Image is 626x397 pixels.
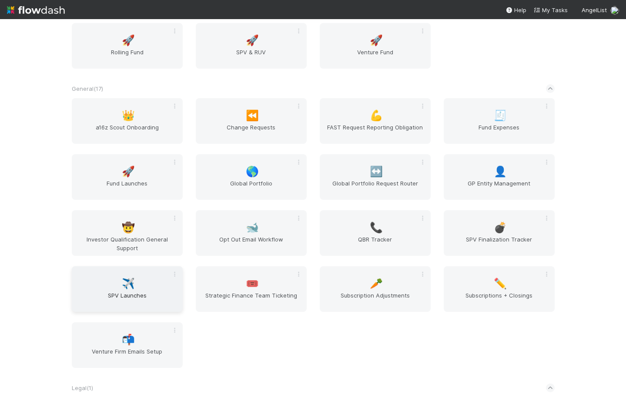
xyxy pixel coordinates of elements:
a: 👑a16z Scout Onboarding [72,98,183,144]
span: ✏️ [494,278,507,289]
img: logo-inverted-e16ddd16eac7371096b0.svg [7,3,65,17]
span: 💣 [494,222,507,233]
span: Legal ( 1 ) [72,384,93,391]
span: 🌎 [246,166,259,177]
span: Fund Launches [75,179,179,196]
a: ⏪Change Requests [196,98,307,144]
span: My Tasks [533,7,568,13]
span: 🚀 [122,166,135,177]
span: Fund Expenses [447,123,551,140]
span: 📬 [122,334,135,345]
span: Opt Out Email Workflow [199,235,303,252]
a: 🐋Opt Out Email Workflow [196,210,307,256]
span: ✈️ [122,278,135,289]
span: GP Entity Management [447,179,551,196]
span: Rolling Fund [75,48,179,65]
a: My Tasks [533,6,568,14]
span: Venture Firm Emails Setup [75,347,179,364]
span: 🧾 [494,110,507,121]
span: 🚀 [122,35,135,46]
span: AngelList [582,7,607,13]
a: 🚀Venture Fund [320,23,431,69]
span: Global Portfolio Request Router [323,179,427,196]
a: 🚀SPV & RUV [196,23,307,69]
span: 🐋 [246,222,259,233]
span: Subscriptions + Closings [447,291,551,308]
span: 🚀 [246,35,259,46]
span: 👑 [122,110,135,121]
span: a16z Scout Onboarding [75,123,179,140]
span: Change Requests [199,123,303,140]
span: 👤 [494,166,507,177]
a: 🚀Fund Launches [72,154,183,200]
span: 🥕 [370,278,383,289]
span: 📞 [370,222,383,233]
span: Investor Qualification General Support [75,235,179,252]
a: ✈️SPV Launches [72,266,183,312]
span: SPV & RUV [199,48,303,65]
a: 💪FAST Request Reporting Obligation [320,98,431,144]
a: 📞QBR Tracker [320,210,431,256]
span: Venture Fund [323,48,427,65]
a: 🎟️Strategic Finance Team Ticketing [196,266,307,312]
img: avatar_6daca87a-2c2e-4848-8ddb-62067031c24f.png [610,6,619,15]
span: Global Portfolio [199,179,303,196]
a: 👤GP Entity Management [444,154,555,200]
a: ✏️Subscriptions + Closings [444,266,555,312]
span: FAST Request Reporting Obligation [323,123,427,140]
span: 💪 [370,110,383,121]
span: ↔️ [370,166,383,177]
span: Strategic Finance Team Ticketing [199,291,303,308]
a: 🤠Investor Qualification General Support [72,210,183,256]
span: SPV Launches [75,291,179,308]
a: ↔️Global Portfolio Request Router [320,154,431,200]
span: General ( 17 ) [72,85,103,92]
a: 🥕Subscription Adjustments [320,266,431,312]
a: 📬Venture Firm Emails Setup [72,322,183,368]
span: 🚀 [370,35,383,46]
a: 💣SPV Finalization Tracker [444,210,555,256]
span: Subscription Adjustments [323,291,427,308]
span: ⏪ [246,110,259,121]
a: 🚀Rolling Fund [72,23,183,69]
span: 🎟️ [246,278,259,289]
a: 🌎Global Portfolio [196,154,307,200]
span: 🤠 [122,222,135,233]
div: Help [505,6,526,14]
span: SPV Finalization Tracker [447,235,551,252]
a: 🧾Fund Expenses [444,98,555,144]
span: QBR Tracker [323,235,427,252]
